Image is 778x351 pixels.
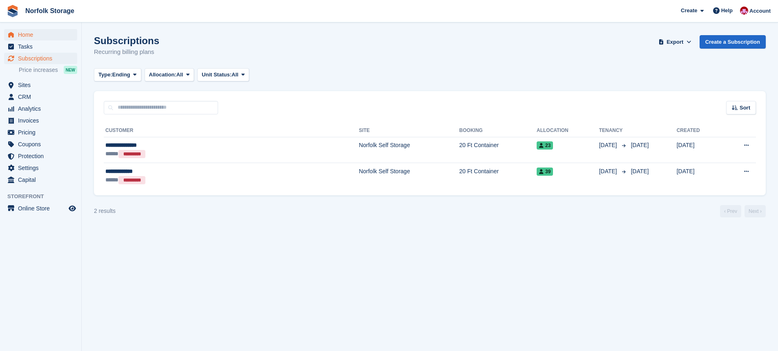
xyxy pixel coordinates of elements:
[18,174,67,186] span: Capital
[18,79,67,91] span: Sites
[4,103,77,114] a: menu
[4,150,77,162] a: menu
[677,124,722,137] th: Created
[104,124,359,137] th: Customer
[537,124,599,137] th: Allocation
[700,35,766,49] a: Create a Subscription
[749,7,771,15] span: Account
[94,207,116,215] div: 2 results
[681,7,697,15] span: Create
[149,71,176,79] span: Allocation:
[4,174,77,186] a: menu
[176,71,183,79] span: All
[740,104,750,112] span: Sort
[94,68,141,82] button: Type: Ending
[22,4,78,18] a: Norfolk Storage
[740,7,748,15] img: Sharon McCrory
[599,124,628,137] th: Tenancy
[631,142,649,148] span: [DATE]
[4,203,77,214] a: menu
[631,168,649,174] span: [DATE]
[537,141,553,150] span: 23
[18,103,67,114] span: Analytics
[4,41,77,52] a: menu
[4,53,77,64] a: menu
[145,68,194,82] button: Allocation: All
[677,137,722,163] td: [DATE]
[18,150,67,162] span: Protection
[18,53,67,64] span: Subscriptions
[599,141,619,150] span: [DATE]
[459,163,537,189] td: 20 Ft Container
[7,5,19,17] img: stora-icon-8386f47178a22dfd0bd8f6a31ec36ba5ce8667c1dd55bd0f319d3a0aa187defe.svg
[94,35,159,46] h1: Subscriptions
[4,115,77,126] a: menu
[19,66,58,74] span: Price increases
[718,205,767,217] nav: Page
[7,192,81,201] span: Storefront
[4,91,77,103] a: menu
[18,127,67,138] span: Pricing
[359,163,459,189] td: Norfolk Self Storage
[4,29,77,40] a: menu
[4,127,77,138] a: menu
[721,7,733,15] span: Help
[720,205,741,217] a: Previous
[67,203,77,213] a: Preview store
[4,139,77,150] a: menu
[18,139,67,150] span: Coupons
[359,137,459,163] td: Norfolk Self Storage
[18,203,67,214] span: Online Store
[18,41,67,52] span: Tasks
[599,167,619,176] span: [DATE]
[64,66,77,74] div: NEW
[98,71,112,79] span: Type:
[18,115,67,126] span: Invoices
[657,35,693,49] button: Export
[537,168,553,176] span: 39
[677,163,722,189] td: [DATE]
[459,124,537,137] th: Booking
[745,205,766,217] a: Next
[232,71,239,79] span: All
[197,68,249,82] button: Unit Status: All
[4,162,77,174] a: menu
[18,162,67,174] span: Settings
[94,47,159,57] p: Recurring billing plans
[19,65,77,74] a: Price increases NEW
[4,79,77,91] a: menu
[459,137,537,163] td: 20 Ft Container
[112,71,130,79] span: Ending
[667,38,683,46] span: Export
[202,71,232,79] span: Unit Status:
[359,124,459,137] th: Site
[18,29,67,40] span: Home
[18,91,67,103] span: CRM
